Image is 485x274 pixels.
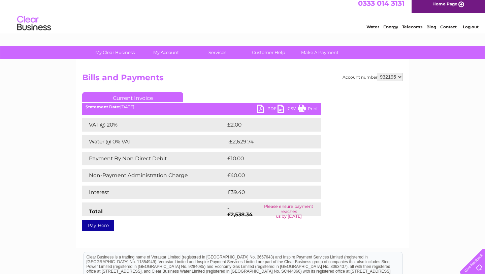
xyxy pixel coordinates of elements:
a: Energy [383,29,398,34]
td: Please ensure payment reaches us by [DATE] [256,202,321,220]
b: Statement Date: [86,104,120,109]
td: VAT @ 20% [82,118,226,132]
a: Customer Help [241,46,296,59]
td: Interest [82,186,226,199]
td: Water @ 0% VAT [82,135,226,148]
a: Telecoms [402,29,422,34]
a: Blog [426,29,436,34]
a: CSV [278,105,298,114]
td: £40.00 [226,169,308,182]
a: PDF [257,105,278,114]
td: £39.40 [226,186,308,199]
div: [DATE] [82,105,321,109]
a: Services [190,46,245,59]
strong: -£2,538.34 [227,205,253,218]
a: My Account [138,46,194,59]
td: Non-Payment Administration Charge [82,169,226,182]
div: Clear Business is a trading name of Verastar Limited (registered in [GEOGRAPHIC_DATA] No. 3667643... [84,4,402,33]
a: Contact [440,29,457,34]
a: My Clear Business [87,46,143,59]
a: Current Invoice [82,92,183,102]
a: Make A Payment [292,46,348,59]
td: £2.00 [226,118,306,132]
a: Print [298,105,318,114]
div: Account number [343,73,403,81]
a: Water [366,29,379,34]
a: 0333 014 3131 [358,3,405,12]
td: Payment By Non Direct Debit [82,152,226,165]
td: -£2,629.74 [226,135,312,148]
td: £10.00 [226,152,308,165]
h2: Bills and Payments [82,73,403,86]
img: logo.png [17,18,51,38]
a: Log out [463,29,479,34]
a: Pay Here [82,220,114,231]
strong: Total [89,208,103,215]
